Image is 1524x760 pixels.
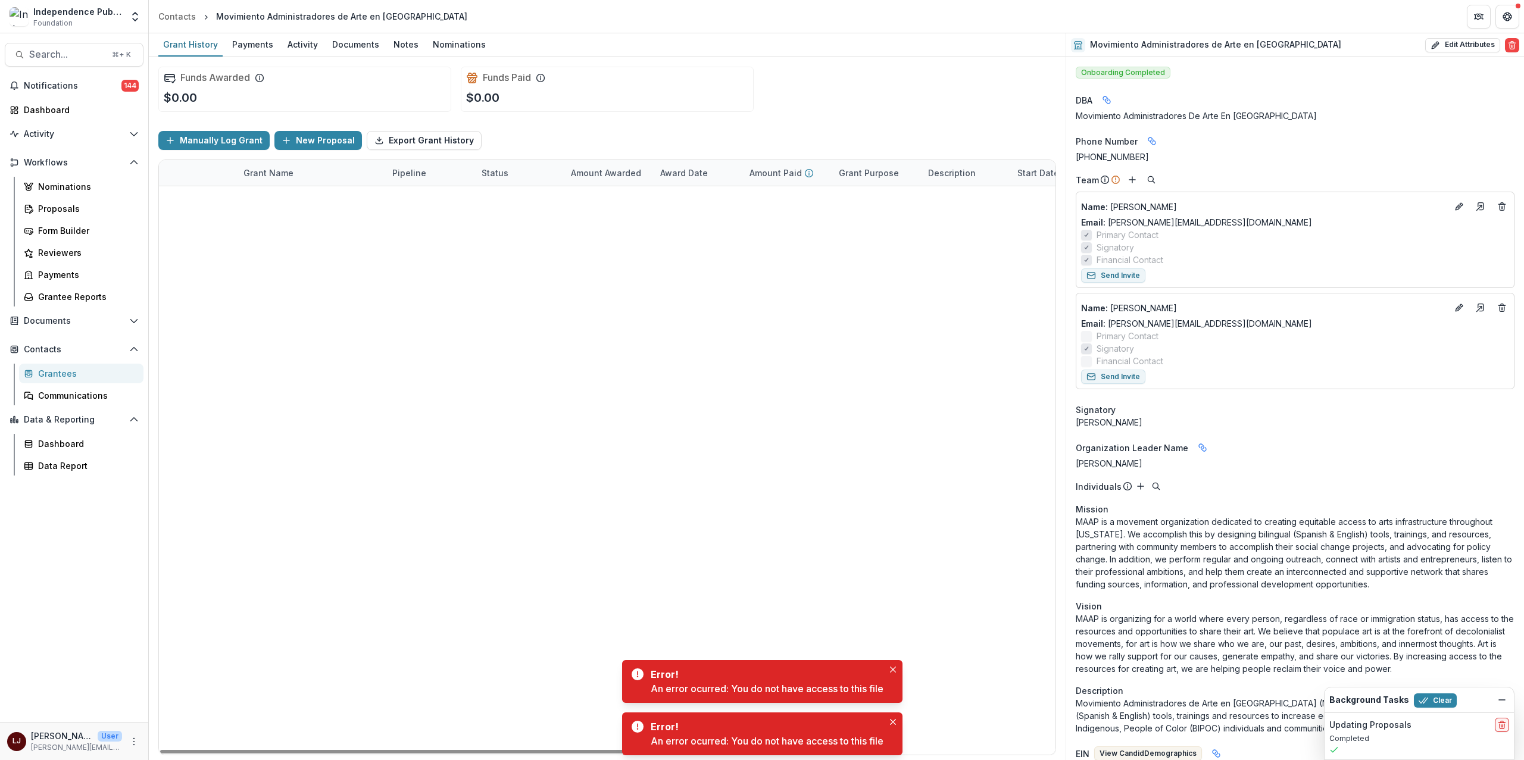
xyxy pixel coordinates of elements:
[24,129,124,139] span: Activity
[367,131,482,150] button: Export Grant History
[1076,503,1108,515] span: Mission
[19,243,143,262] a: Reviewers
[474,160,564,186] div: Status
[1329,733,1509,744] p: Completed
[164,89,197,107] p: $0.00
[886,715,900,729] button: Close
[327,36,384,53] div: Documents
[283,36,323,53] div: Activity
[1414,693,1457,708] button: Clear
[1467,5,1491,29] button: Partners
[921,160,1010,186] div: Description
[1081,217,1105,227] span: Email:
[158,36,223,53] div: Grant History
[31,730,93,742] p: [PERSON_NAME]
[216,10,467,23] div: Movimiento Administradores de Arte en [GEOGRAPHIC_DATA]
[236,160,385,186] div: Grant Name
[227,36,278,53] div: Payments
[154,8,201,25] a: Contacts
[1076,67,1170,79] span: Onboarding Completed
[832,160,921,186] div: Grant Purpose
[1495,718,1509,732] button: delete
[1097,254,1163,266] span: Financial Contact
[1495,301,1509,315] button: Deletes
[180,72,250,83] h2: Funds Awarded
[227,33,278,57] a: Payments
[1076,442,1188,454] span: Organization Leader Name
[385,160,474,186] div: Pipeline
[1081,318,1105,329] span: Email:
[5,43,143,67] button: Search...
[24,81,121,91] span: Notifications
[742,160,832,186] div: Amount Paid
[1471,298,1490,317] a: Go to contact
[389,36,423,53] div: Notes
[564,160,653,186] div: Amount Awarded
[24,316,124,326] span: Documents
[1149,479,1163,493] button: Search
[1329,695,1409,705] h2: Background Tasks
[1076,416,1514,429] div: [PERSON_NAME]
[1010,167,1066,179] div: Start Date
[1452,199,1466,214] button: Edit
[29,49,105,60] span: Search...
[274,131,362,150] button: New Proposal
[1076,151,1514,163] div: [PHONE_NUMBER]
[1076,480,1122,493] p: Individuals
[1097,342,1134,355] span: Signatory
[19,434,143,454] a: Dashboard
[921,167,983,179] div: Description
[1010,160,1100,186] div: Start Date
[33,5,122,18] div: Independence Public Media Foundation
[31,742,122,753] p: [PERSON_NAME][EMAIL_ADDRESS][DOMAIN_NAME]
[38,202,134,215] div: Proposals
[1133,479,1148,493] button: Add
[1090,40,1341,50] h2: Movimiento Administradores de Arte en [GEOGRAPHIC_DATA]
[1505,38,1519,52] button: Delete
[1076,697,1514,734] p: Movimiento Administradores de Arte en [GEOGRAPHIC_DATA] (MAAP) is dedicated to creating bilingual...
[38,246,134,259] div: Reviewers
[19,386,143,405] a: Communications
[127,5,143,29] button: Open entity switcher
[1081,268,1145,283] button: Send Invite
[1081,302,1447,314] a: Name: [PERSON_NAME]
[651,734,883,748] div: An error ocurred: You do not have access to this file
[1495,5,1519,29] button: Get Help
[1076,135,1138,148] span: Phone Number
[19,221,143,240] a: Form Builder
[1097,229,1158,241] span: Primary Contact
[389,33,423,57] a: Notes
[1081,216,1312,229] a: Email: [PERSON_NAME][EMAIL_ADDRESS][DOMAIN_NAME]
[1076,612,1514,675] p: MAAP is organizing for a world where every person, regardless of race or immigration status, has ...
[24,104,134,116] div: Dashboard
[19,177,143,196] a: Nominations
[33,18,73,29] span: Foundation
[158,10,196,23] div: Contacts
[1081,370,1145,384] button: Send Invite
[474,167,516,179] div: Status
[1125,173,1139,187] button: Add
[110,48,133,61] div: ⌘ + K
[5,124,143,143] button: Open Activity
[1081,302,1447,314] p: [PERSON_NAME]
[428,36,491,53] div: Nominations
[10,7,29,26] img: Independence Public Media Foundation
[1495,693,1509,707] button: Dismiss
[832,167,906,179] div: Grant Purpose
[1081,202,1108,212] span: Name :
[236,167,301,179] div: Grant Name
[19,364,143,383] a: Grantees
[5,76,143,95] button: Notifications144
[19,199,143,218] a: Proposals
[1471,197,1490,216] a: Go to contact
[38,389,134,402] div: Communications
[38,290,134,303] div: Grantee Reports
[653,160,742,186] div: Award Date
[1081,201,1447,213] a: Name: [PERSON_NAME]
[1076,600,1102,612] span: Vision
[19,287,143,306] a: Grantee Reports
